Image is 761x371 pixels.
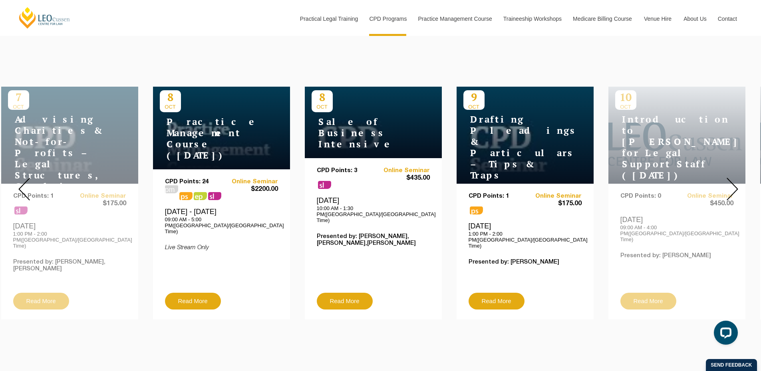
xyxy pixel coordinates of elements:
[638,2,678,36] a: Venue Hire
[678,2,712,36] a: About Us
[363,2,412,36] a: CPD Programs
[463,114,563,181] h4: Drafting Pleadings & Particulars – Tips & Traps
[18,6,71,29] a: [PERSON_NAME] Centre for Law
[469,293,525,309] a: Read More
[497,2,567,36] a: Traineeship Workshops
[469,193,525,200] p: CPD Points: 1
[317,293,373,309] a: Read More
[312,90,333,104] p: 8
[165,216,278,234] p: 09:00 AM - 5:00 PM([GEOGRAPHIC_DATA]/[GEOGRAPHIC_DATA] Time)
[567,2,638,36] a: Medicare Billing Course
[165,244,278,251] p: Live Stream Only
[317,205,430,223] p: 10:00 AM - 1:30 PM([GEOGRAPHIC_DATA]/[GEOGRAPHIC_DATA] Time)
[470,206,483,214] span: ps
[318,181,331,189] span: sl
[317,196,430,223] div: [DATE]
[294,2,364,36] a: Practical Legal Training
[727,178,738,200] img: Next
[194,192,207,200] span: ps
[18,178,30,200] img: Prev
[469,231,582,249] p: 1:00 PM - 2:00 PM([GEOGRAPHIC_DATA]/[GEOGRAPHIC_DATA] Time)
[165,185,178,193] span: pm
[463,90,485,104] p: 9
[317,233,430,247] p: Presented by: [PERSON_NAME],[PERSON_NAME],[PERSON_NAME]
[165,179,222,185] p: CPD Points: 24
[208,192,221,200] span: sl
[463,104,485,110] span: OCT
[312,104,333,110] span: OCT
[412,2,497,36] a: Practice Management Course
[165,293,221,309] a: Read More
[179,192,193,200] span: ps
[712,2,743,36] a: Contact
[221,185,278,194] span: $2200.00
[525,193,582,200] a: Online Seminar
[165,207,278,234] div: [DATE] - [DATE]
[160,104,181,110] span: OCT
[317,167,374,174] p: CPD Points: 3
[525,200,582,208] span: $175.00
[373,167,430,174] a: Online Seminar
[373,174,430,183] span: $435.00
[160,116,260,161] h4: Practice Management Course ([DATE])
[160,90,181,104] p: 8
[469,222,582,249] div: [DATE]
[707,317,741,351] iframe: LiveChat chat widget
[312,116,411,150] h4: Sale of Business Intensive
[469,259,582,266] p: Presented by: [PERSON_NAME]
[221,179,278,185] a: Online Seminar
